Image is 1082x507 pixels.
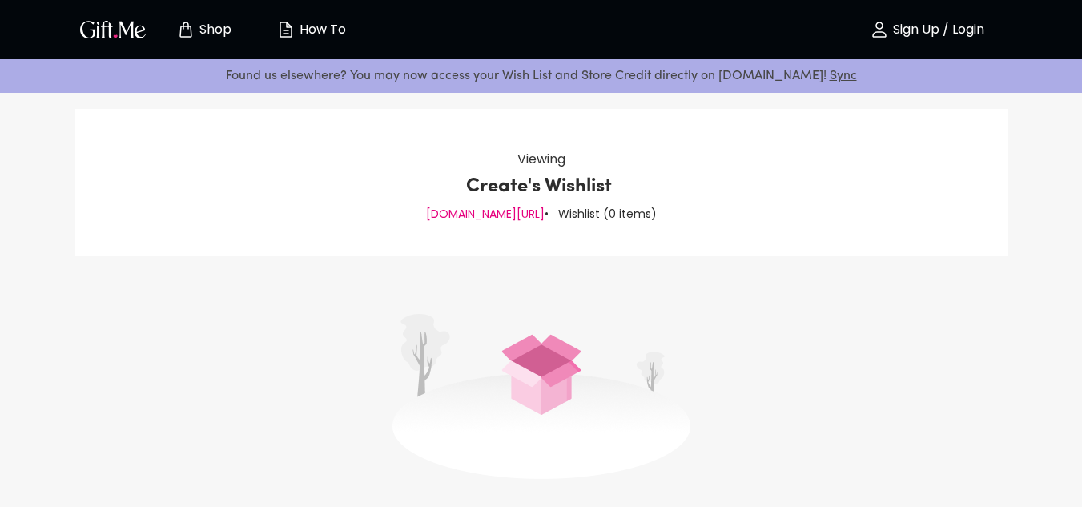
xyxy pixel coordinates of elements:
[830,70,857,82] a: Sync
[847,4,1008,55] button: Sign Up / Login
[545,174,612,199] p: Wishlist
[195,23,231,37] p: Shop
[889,23,984,37] p: Sign Up / Login
[75,20,151,39] button: GiftMe Logo
[466,174,541,199] p: Create's
[392,314,690,479] img: Wishlist is Empty
[426,203,545,224] p: [DOMAIN_NAME][URL]
[13,66,1069,87] p: Found us elsewhere? You may now access your Wish List and Store Credit directly on [DOMAIN_NAME]!
[545,203,657,224] p: • Wishlist ( 0 items )
[267,4,356,55] button: How To
[77,18,149,41] img: GiftMe Logo
[296,23,346,37] p: How To
[517,149,565,170] p: Viewing
[276,20,296,39] img: how-to.svg
[160,4,248,55] button: Store page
